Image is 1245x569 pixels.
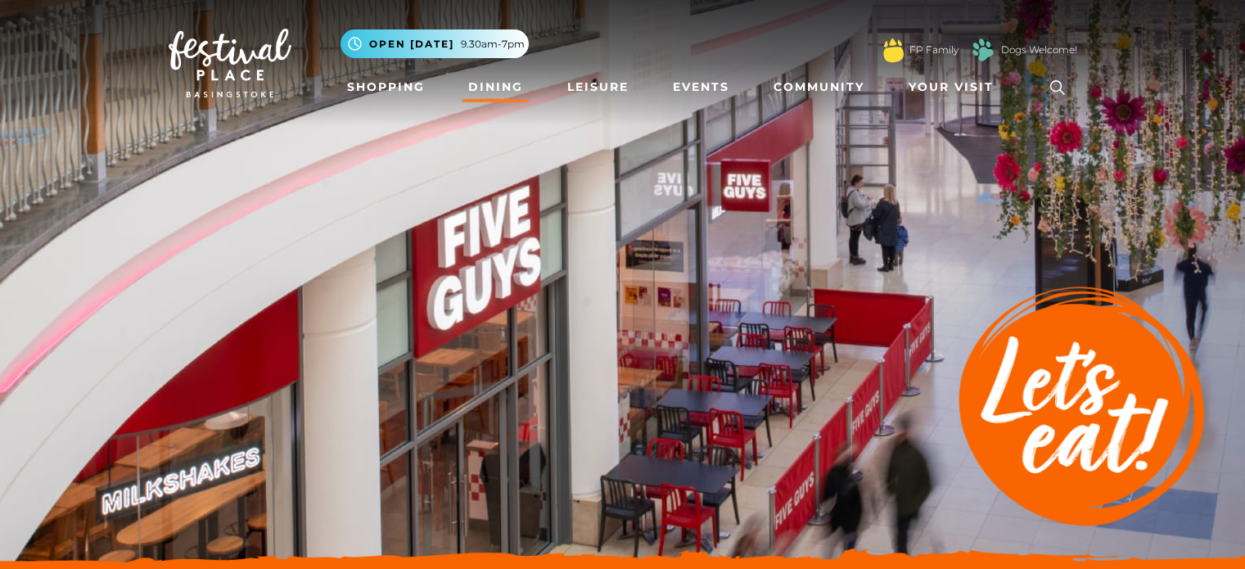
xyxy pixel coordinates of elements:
[902,72,1008,102] a: Your Visit
[1001,43,1077,57] a: Dogs Welcome!
[341,72,431,102] a: Shopping
[561,72,635,102] a: Leisure
[767,72,871,102] a: Community
[666,72,736,102] a: Events
[462,72,530,102] a: Dining
[341,29,529,58] button: Open [DATE] 9.30am-7pm
[909,79,994,96] span: Your Visit
[169,29,291,97] img: Festival Place Logo
[461,37,525,52] span: 9.30am-7pm
[369,37,454,52] span: Open [DATE]
[909,43,959,57] a: FP Family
